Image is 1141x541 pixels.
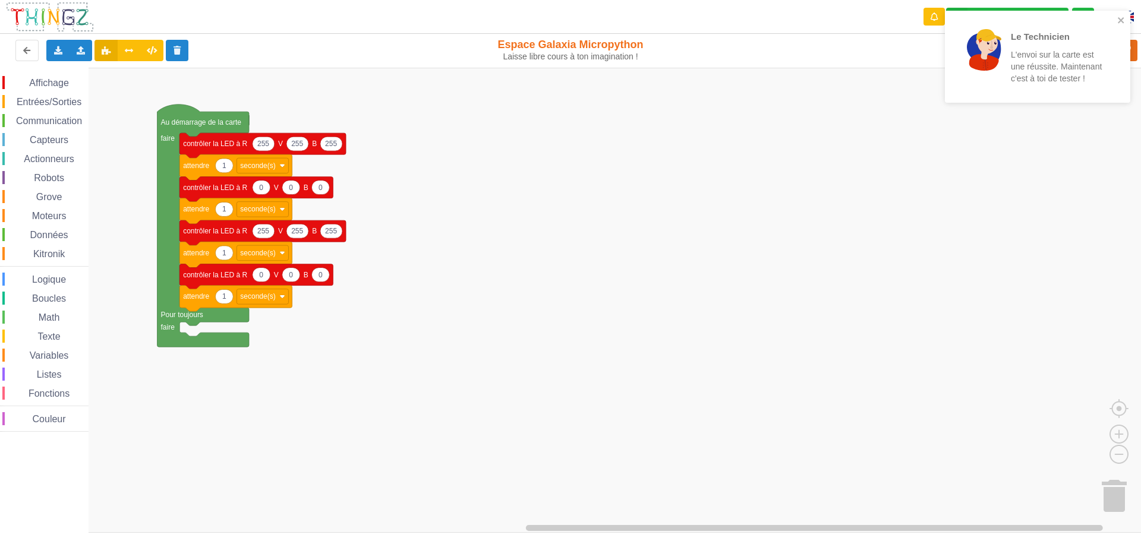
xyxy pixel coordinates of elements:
text: 255 [325,227,337,235]
text: seconde(s) [240,205,275,213]
text: V [278,140,283,148]
text: 255 [257,140,269,148]
text: Pour toujours [161,311,203,319]
text: 0 [259,184,263,192]
span: Grove [34,192,64,202]
text: contrôler la LED à R [183,140,247,148]
button: close [1117,15,1126,27]
text: 0 [319,184,323,192]
text: B [312,227,317,235]
text: faire [161,134,175,143]
text: attendre [183,162,209,170]
text: seconde(s) [240,292,275,300]
text: B [312,140,317,148]
text: V [278,227,283,235]
span: Actionneurs [22,154,76,164]
text: 0 [259,271,263,279]
text: 1 [222,162,226,170]
div: Espace Galaxia Micropython [471,38,670,62]
text: 0 [319,271,323,279]
span: Communication [14,116,84,126]
div: Ta base fonctionne bien ! [946,8,1068,26]
text: 0 [289,184,293,192]
span: Couleur [31,414,68,424]
span: Boucles [30,293,68,303]
text: contrôler la LED à R [183,184,247,192]
text: attendre [183,292,209,300]
text: faire [161,323,175,331]
span: Données [29,230,70,240]
span: Variables [28,350,71,360]
text: 1 [222,205,226,213]
text: 1 [222,292,226,300]
img: thingz_logo.png [5,1,94,33]
p: L'envoi sur la carte est une réussite. Maintenant c'est à toi de tester ! [1011,49,1104,84]
p: Le Technicien [1011,30,1104,43]
text: V [274,271,279,279]
span: Robots [32,173,66,183]
span: Logique [30,274,68,284]
text: seconde(s) [240,162,275,170]
text: B [304,184,308,192]
span: Fonctions [27,388,71,398]
text: 1 [222,249,226,257]
text: attendre [183,249,209,257]
text: 255 [257,227,269,235]
text: contrôler la LED à R [183,227,247,235]
text: seconde(s) [240,249,275,257]
span: Entrées/Sorties [15,97,83,107]
text: contrôler la LED à R [183,271,247,279]
span: Listes [35,369,64,379]
div: Laisse libre cours à ton imagination ! [471,52,670,62]
span: Math [37,312,62,322]
text: attendre [183,205,209,213]
span: Texte [36,331,62,341]
text: 255 [291,140,303,148]
span: Kitronik [31,249,67,259]
text: B [304,271,308,279]
span: Moteurs [30,211,68,221]
text: Au démarrage de la carte [161,118,242,126]
text: 255 [325,140,337,148]
span: Affichage [27,78,70,88]
text: 255 [291,227,303,235]
span: Capteurs [28,135,70,145]
text: 0 [289,271,293,279]
text: V [274,184,279,192]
